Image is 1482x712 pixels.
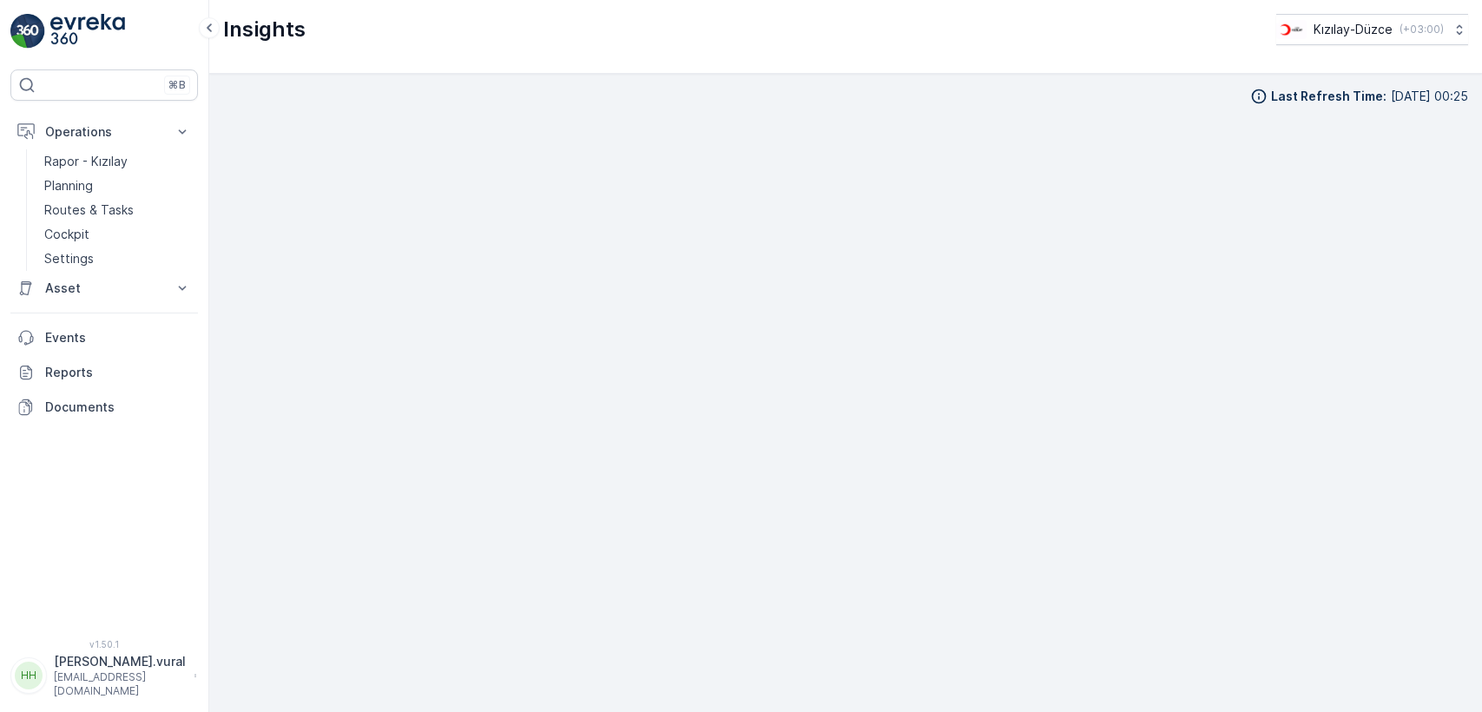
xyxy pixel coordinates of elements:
[44,201,134,219] p: Routes & Tasks
[44,153,128,170] p: Rapor - Kızılay
[44,177,93,194] p: Planning
[10,115,198,149] button: Operations
[1391,88,1468,105] p: [DATE] 00:25
[223,16,306,43] p: Insights
[37,149,198,174] a: Rapor - Kızılay
[10,390,198,425] a: Documents
[45,280,163,297] p: Asset
[44,226,89,243] p: Cockpit
[37,247,198,271] a: Settings
[1276,14,1468,45] button: Kızılay-Düzce(+03:00)
[168,78,186,92] p: ⌘B
[10,271,198,306] button: Asset
[37,174,198,198] a: Planning
[54,670,186,698] p: [EMAIL_ADDRESS][DOMAIN_NAME]
[45,329,191,346] p: Events
[45,399,191,416] p: Documents
[37,198,198,222] a: Routes & Tasks
[10,653,198,698] button: HH[PERSON_NAME].vural[EMAIL_ADDRESS][DOMAIN_NAME]
[1271,88,1386,105] p: Last Refresh Time :
[15,662,43,689] div: HH
[10,14,45,49] img: logo
[54,653,186,670] p: [PERSON_NAME].vural
[1276,20,1307,39] img: download_svj7U3e.png
[44,250,94,267] p: Settings
[10,320,198,355] a: Events
[50,14,125,49] img: logo_light-DOdMpM7g.png
[1400,23,1444,36] p: ( +03:00 )
[10,639,198,649] span: v 1.50.1
[10,355,198,390] a: Reports
[1314,21,1393,38] p: Kızılay-Düzce
[37,222,198,247] a: Cockpit
[45,364,191,381] p: Reports
[45,123,163,141] p: Operations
